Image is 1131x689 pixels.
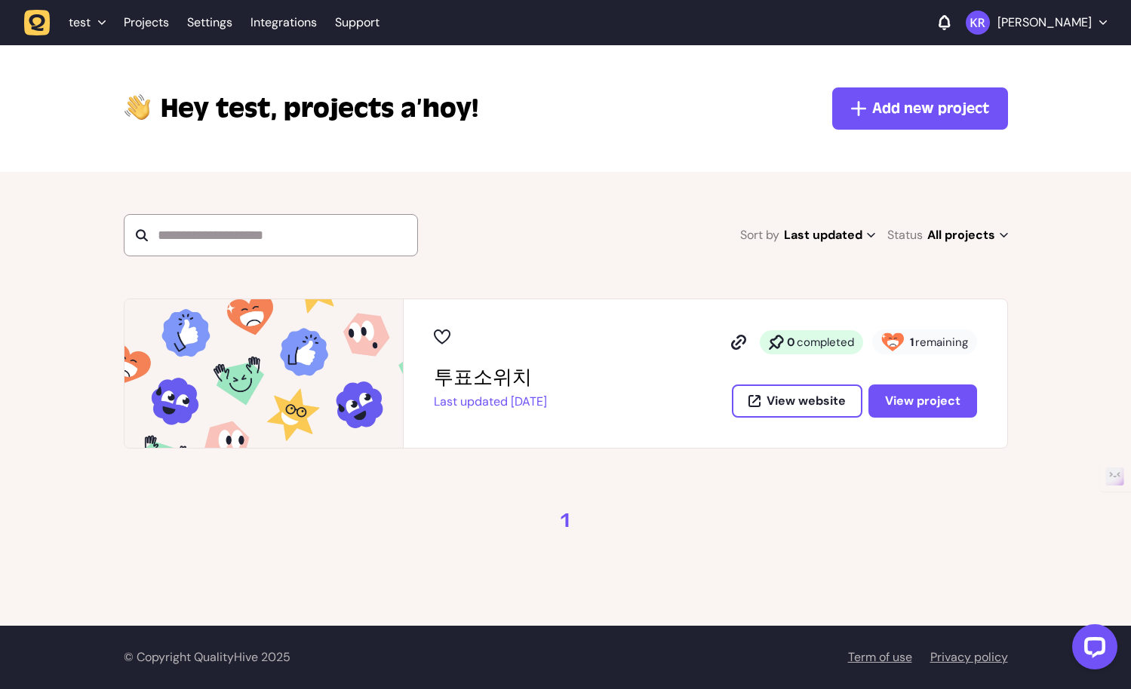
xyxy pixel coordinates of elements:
[161,90,478,127] p: projects a’hoy!
[187,9,232,36] a: Settings
[124,299,403,448] img: 투표소위치
[887,225,923,246] span: Status
[161,90,278,127] span: test
[930,649,1008,665] a: Privacy policy
[787,335,795,350] strong: 0
[784,225,875,246] span: Last updated
[434,366,547,390] h2: 투표소위치
[740,225,779,246] span: Sort by
[997,15,1092,30] p: [PERSON_NAME]
[434,394,547,409] p: Last updated [DATE]
[927,225,1008,246] span: All projects
[966,11,990,35] img: Kenny Roh
[124,9,169,36] a: Projects
[915,335,968,350] span: remaining
[885,393,960,409] span: View project
[732,384,862,418] button: View website
[560,509,572,533] a: 1
[797,335,854,350] span: completed
[966,11,1107,35] button: [PERSON_NAME]
[868,384,977,418] button: View project
[124,90,152,121] img: hi-hand
[250,9,317,36] a: Integrations
[832,87,1008,130] button: Add new project
[24,9,115,36] button: test
[910,335,914,350] strong: 1
[767,395,846,407] span: View website
[872,98,989,119] span: Add new project
[69,15,91,30] span: test
[335,15,380,30] a: Support
[124,649,290,665] span: © Copyright QualityHive 2025
[848,649,912,665] a: Term of use
[1060,618,1123,681] iframe: LiveChat chat widget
